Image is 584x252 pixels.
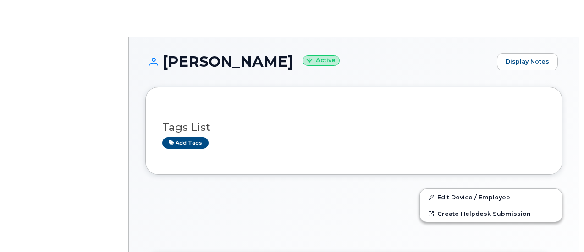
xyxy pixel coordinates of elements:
[162,137,209,149] a: Add tags
[420,189,562,205] a: Edit Device / Employee
[162,122,545,133] h3: Tags List
[303,55,340,66] small: Active
[497,53,558,70] a: Display Notes
[420,205,562,222] a: Create Helpdesk Submission
[145,54,492,70] h1: [PERSON_NAME]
